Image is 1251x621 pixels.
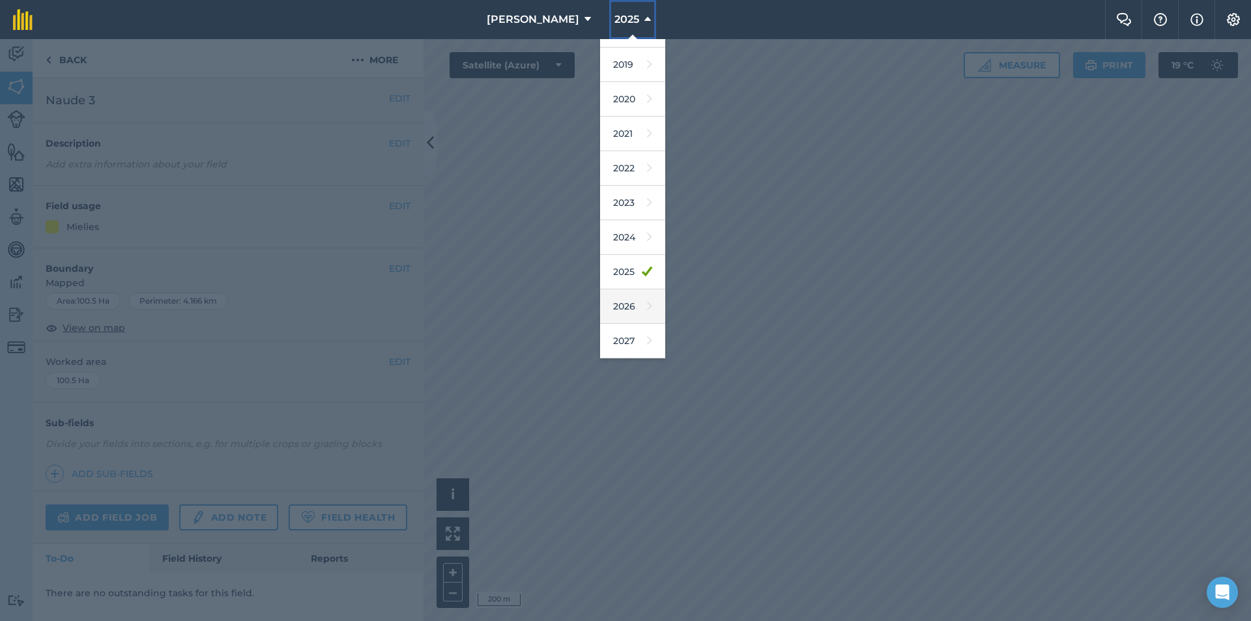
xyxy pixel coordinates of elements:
img: fieldmargin Logo [13,9,33,30]
span: [PERSON_NAME] [487,12,579,27]
img: A question mark icon [1153,13,1168,26]
img: svg+xml;base64,PHN2ZyB4bWxucz0iaHR0cDovL3d3dy53My5vcmcvMjAwMC9zdmciIHdpZHRoPSIxNyIgaGVpZ2h0PSIxNy... [1190,12,1203,27]
a: 2020 [600,82,665,117]
a: 2023 [600,186,665,220]
a: 2024 [600,220,665,255]
a: 2021 [600,117,665,151]
a: 2019 [600,48,665,82]
div: Open Intercom Messenger [1207,577,1238,608]
img: Two speech bubbles overlapping with the left bubble in the forefront [1116,13,1132,26]
a: 2027 [600,324,665,358]
span: 2025 [614,12,639,27]
a: 2022 [600,151,665,186]
img: A cog icon [1226,13,1241,26]
a: 2026 [600,289,665,324]
a: 2025 [600,255,665,289]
